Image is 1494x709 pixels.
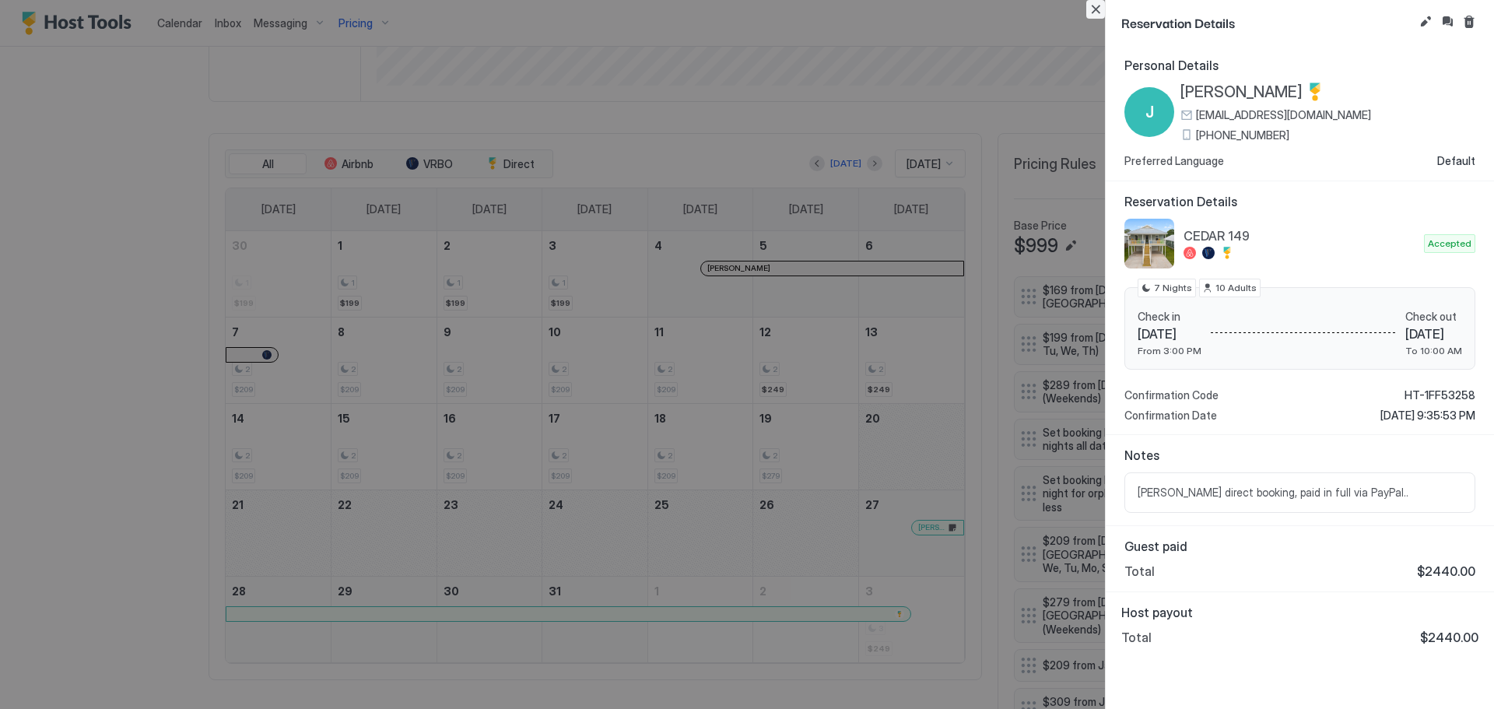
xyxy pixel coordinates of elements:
[1124,154,1224,168] span: Preferred Language
[1196,128,1289,142] span: [PHONE_NUMBER]
[1124,388,1219,402] span: Confirmation Code
[1124,409,1217,423] span: Confirmation Date
[1405,345,1462,356] span: To 10:00 AM
[1460,12,1478,31] button: Cancel reservation
[1124,58,1475,73] span: Personal Details
[1145,100,1154,124] span: J
[1437,154,1475,168] span: Default
[1138,326,1201,342] span: [DATE]
[1121,12,1413,32] span: Reservation Details
[1138,486,1462,500] span: [PERSON_NAME] direct booking, paid in full via PayPal..
[1138,310,1201,324] span: Check in
[1438,12,1457,31] button: Inbox
[1154,281,1192,295] span: 7 Nights
[1380,409,1475,423] span: [DATE] 9:35:53 PM
[1121,605,1478,620] span: Host payout
[1124,563,1155,579] span: Total
[1405,326,1462,342] span: [DATE]
[1138,345,1201,356] span: From 3:00 PM
[1405,310,1462,324] span: Check out
[1124,219,1174,269] div: listing image
[1215,281,1257,295] span: 10 Adults
[1124,194,1475,209] span: Reservation Details
[1416,12,1435,31] button: Edit reservation
[1417,563,1475,579] span: $2440.00
[1196,108,1371,122] span: [EMAIL_ADDRESS][DOMAIN_NAME]
[1121,630,1152,645] span: Total
[1420,630,1478,645] span: $2440.00
[1180,82,1303,102] span: [PERSON_NAME]
[1428,237,1471,251] span: Accepted
[1184,228,1418,244] span: CEDAR 149
[1405,388,1475,402] span: HT-1FF53258
[1124,539,1475,554] span: Guest paid
[1124,448,1475,463] span: Notes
